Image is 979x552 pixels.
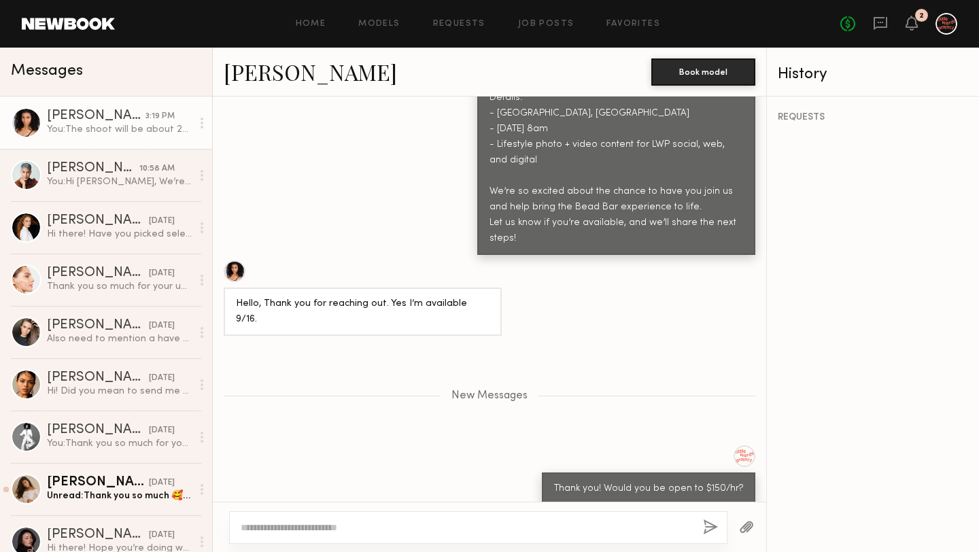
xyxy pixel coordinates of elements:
[47,214,149,228] div: [PERSON_NAME]
[606,20,660,29] a: Favorites
[47,109,145,123] div: [PERSON_NAME]
[11,63,83,79] span: Messages
[149,320,175,332] div: [DATE]
[149,477,175,489] div: [DATE]
[139,162,175,175] div: 10:58 AM
[47,162,139,175] div: [PERSON_NAME]
[358,20,400,29] a: Models
[149,424,175,437] div: [DATE]
[47,280,192,293] div: Thank you so much for your understanding. Let’s keep in touch, and I wish you all the best of luc...
[47,424,149,437] div: [PERSON_NAME]
[224,57,397,86] a: [PERSON_NAME]
[778,113,968,122] div: REQUESTS
[451,390,528,402] span: New Messages
[47,123,192,136] div: You: The shoot will be about 2-3 hours
[47,489,192,502] div: Unread: Thank you so much 🥰🥰
[47,371,149,385] div: [PERSON_NAME]
[296,20,326,29] a: Home
[149,372,175,385] div: [DATE]
[149,529,175,542] div: [DATE]
[47,437,192,450] div: You: Thank you so much for your time!
[47,528,149,542] div: [PERSON_NAME]
[919,12,924,20] div: 2
[651,65,755,77] a: Book model
[433,20,485,29] a: Requests
[149,215,175,228] div: [DATE]
[47,266,149,280] div: [PERSON_NAME]
[236,296,489,328] div: Hello, Thank you for reaching out. Yes I’m available 9/16.
[47,332,192,345] div: Also need to mention a have couple new tattoos on my arms, but they are small
[518,20,574,29] a: Job Posts
[778,67,968,82] div: History
[47,175,192,188] div: You: Hi [PERSON_NAME], We’re Little Words Project, a jewelry brand all about spreading kindness a...
[149,267,175,280] div: [DATE]
[47,319,149,332] div: [PERSON_NAME]
[47,385,192,398] div: Hi! Did you mean to send me a request ?
[651,58,755,86] button: Book model
[47,228,192,241] div: Hi there! Have you picked selects for this project? I’m still held as an option and available [DATE]
[554,481,743,497] div: Thank you! Would you be open to $150/hr?
[145,110,175,123] div: 3:19 PM
[47,476,149,489] div: [PERSON_NAME]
